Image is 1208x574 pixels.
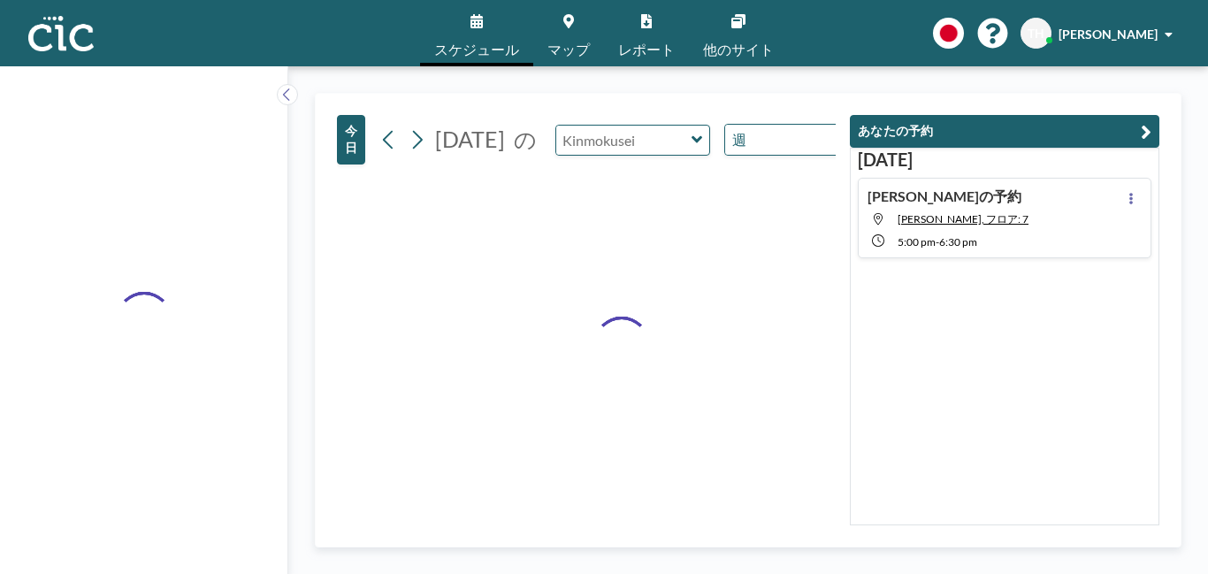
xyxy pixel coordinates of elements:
[703,42,774,57] span: 他のサイト
[850,115,1159,148] button: あなたの予約
[725,125,878,155] div: Search for option
[1059,27,1158,42] span: [PERSON_NAME]
[434,42,519,57] span: スケジュール
[898,212,1028,226] span: Suji, フロア: 7
[898,235,936,249] span: 5:00 PM
[547,42,590,57] span: マップ
[868,188,1021,205] h4: [PERSON_NAME]の予約
[514,126,537,153] span: の
[28,16,94,51] img: organization-logo
[936,235,939,249] span: -
[435,126,505,152] span: [DATE]
[752,128,849,151] input: Search for option
[337,115,365,165] button: 今日
[939,235,977,249] span: 6:30 PM
[556,126,692,155] input: Kinmokusei
[618,42,675,57] span: レポート
[858,149,1151,171] h3: [DATE]
[729,128,750,151] span: 週
[1028,26,1044,42] span: TH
